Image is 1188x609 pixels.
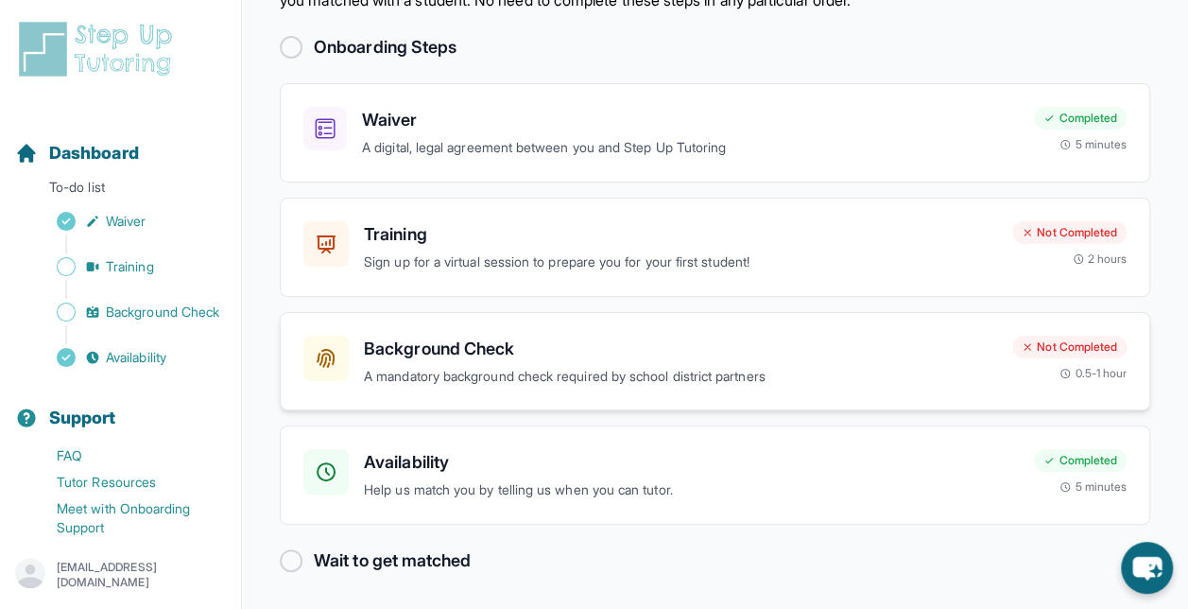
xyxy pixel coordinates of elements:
[1121,542,1173,594] button: chat-button
[1059,366,1127,381] div: 0.5-1 hour
[362,137,1019,159] p: A digital, legal agreement between you and Step Up Tutoring
[49,405,116,431] span: Support
[8,110,233,174] button: Dashboard
[15,299,241,325] a: Background Check
[280,198,1150,297] a: TrainingSign up for a virtual session to prepare you for your first student!Not Completed2 hours
[280,312,1150,411] a: Background CheckA mandatory background check required by school district partnersNot Completed0.5...
[15,344,241,371] a: Availability
[15,558,226,592] button: [EMAIL_ADDRESS][DOMAIN_NAME]
[15,443,241,469] a: FAQ
[106,212,146,231] span: Waiver
[1034,449,1127,472] div: Completed
[15,496,241,541] a: Meet with Onboarding Support
[364,252,997,273] p: Sign up for a virtual session to prepare you for your first student!
[364,221,997,248] h3: Training
[1059,479,1127,495] div: 5 minutes
[106,303,219,322] span: Background Check
[15,469,241,496] a: Tutor Resources
[15,19,183,79] img: logo
[364,366,997,388] p: A mandatory background check required by school district partners
[280,83,1150,183] a: WaiverA digital, legal agreement between you and Step Up TutoringCompleted5 minutes
[1012,221,1127,244] div: Not Completed
[8,374,233,439] button: Support
[1034,107,1127,130] div: Completed
[1059,137,1127,152] div: 5 minutes
[280,426,1150,525] a: AvailabilityHelp us match you by telling us when you can tutor.Completed5 minutes
[15,208,241,235] a: Waiver
[364,479,1019,501] p: Help us match you by telling us when you can tutor.
[106,348,166,367] span: Availability
[364,336,997,362] h3: Background Check
[1012,336,1127,358] div: Not Completed
[314,34,456,61] h2: Onboarding Steps
[106,257,154,276] span: Training
[364,449,1019,476] h3: Availability
[1073,252,1128,267] div: 2 hours
[15,253,241,280] a: Training
[15,541,241,567] a: Contact Onboarding Support
[362,107,1019,133] h3: Waiver
[8,178,233,204] p: To-do list
[49,140,139,166] span: Dashboard
[15,140,139,166] a: Dashboard
[314,548,471,574] h2: Wait to get matched
[57,560,226,590] p: [EMAIL_ADDRESS][DOMAIN_NAME]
